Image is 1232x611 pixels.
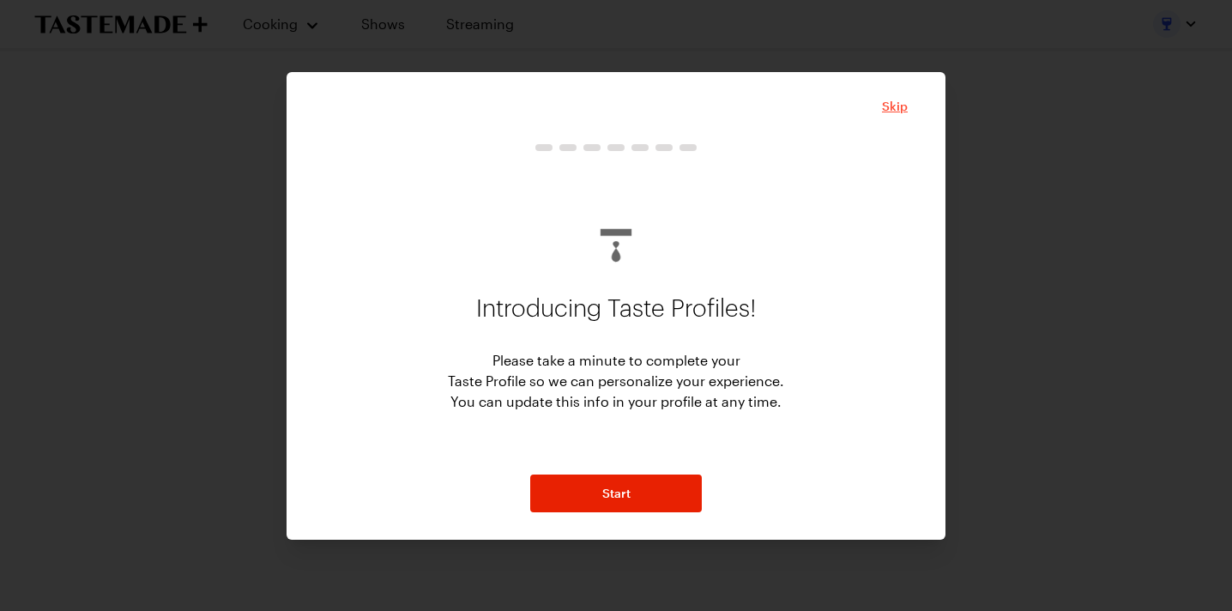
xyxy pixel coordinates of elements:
button: Close [882,98,908,115]
span: Skip [882,98,908,115]
button: NextStepButton [530,475,702,512]
p: Please take a minute to complete your Taste Profile so we can personalize your experience. You ca... [448,350,784,412]
span: Start [602,485,631,502]
p: Introducing Taste Profiles! [476,281,757,336]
